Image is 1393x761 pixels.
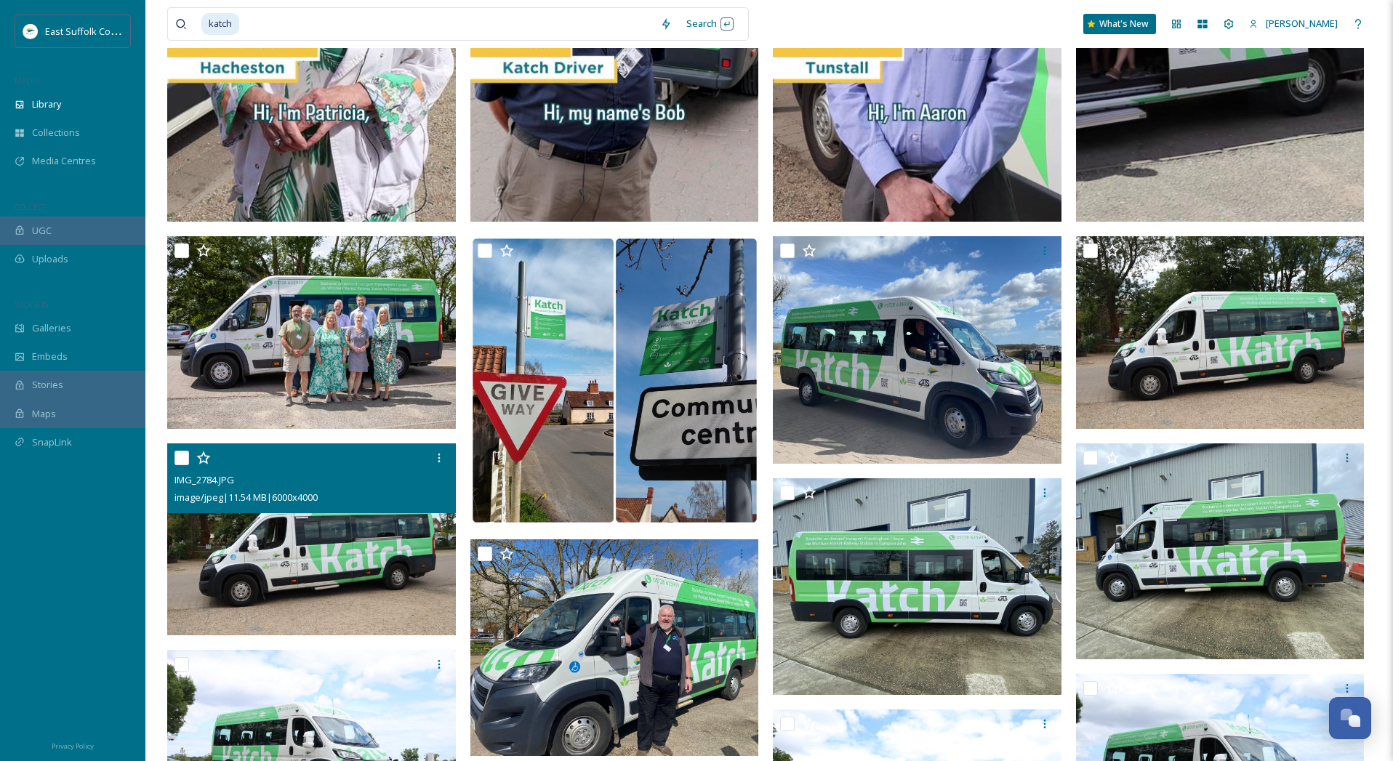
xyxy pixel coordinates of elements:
[1266,17,1338,30] span: [PERSON_NAME]
[773,478,1061,695] img: Katch Bus 110423 b.jpg
[32,154,96,168] span: Media Centres
[32,97,61,111] span: Library
[1076,443,1365,660] img: Katch Bus 110423 a.jpg
[32,126,80,140] span: Collections
[201,13,239,34] span: katch
[167,236,456,429] img: Katch Launch 120723.jpg
[52,736,94,754] a: Privacy Policy
[1076,236,1365,429] img: IMG_2785.JPG
[167,443,456,636] img: IMG_2784.JPG
[32,224,52,238] span: UGC
[1242,9,1345,38] a: [PERSON_NAME]
[32,407,56,421] span: Maps
[23,24,38,39] img: ESC%20Logo.png
[32,378,63,392] span: Stories
[174,473,234,486] span: IMG_2784.JPG
[1329,697,1371,739] button: Open Chat
[1083,14,1156,34] a: What's New
[45,24,131,38] span: East Suffolk Council
[470,236,759,525] img: Katch Bus Stop.jpg
[15,299,48,310] span: WIDGETS
[174,491,318,504] span: image/jpeg | 11.54 MB | 6000 x 4000
[773,236,1061,464] img: Katch bus at Snape.jpg
[679,9,741,38] div: Search
[52,741,94,751] span: Privacy Policy
[32,321,71,335] span: Galleries
[15,75,40,86] span: MEDIA
[470,539,759,756] img: Katch bus and driver.jpg
[32,252,68,266] span: Uploads
[32,350,68,363] span: Embeds
[32,435,72,449] span: SnapLink
[15,201,46,212] span: COLLECT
